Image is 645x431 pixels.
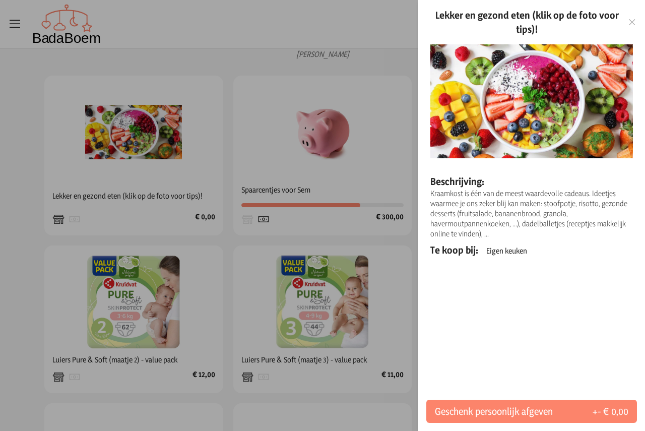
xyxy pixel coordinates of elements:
[430,44,633,158] img: Lekker en gezond eten (klik op de foto voor tips)!
[430,189,633,239] p: Kraamkost is één van de meest waardevolle cadeaus. Ideetjes waarmee je ons zeker blij kan maken: ...
[426,400,637,423] button: Geschenk persoonlijk afgeven+- € 0,00
[430,174,633,189] p: Beschrijving:
[430,244,478,256] span: Te koop bij:
[593,404,628,418] span: +- € 0,00
[426,8,627,36] h2: Lekker en gezond eten (klik op de foto voor tips)!
[435,404,553,418] span: Geschenk persoonlijk afgeven
[486,246,527,256] span: Eigen keuken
